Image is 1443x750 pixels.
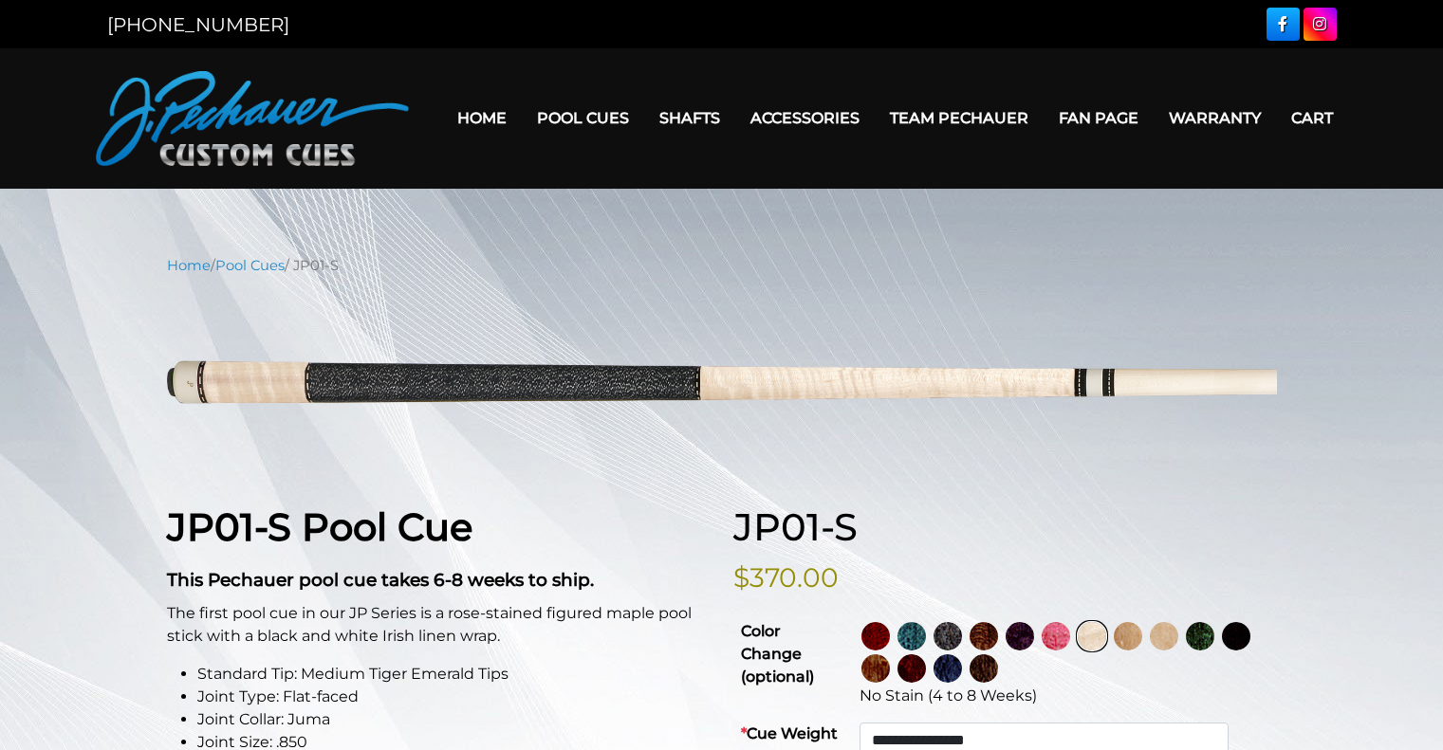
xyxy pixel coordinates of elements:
[1006,622,1034,650] img: Purple
[1186,622,1214,650] img: Green
[1154,94,1276,142] a: Warranty
[644,94,735,142] a: Shafts
[875,94,1044,142] a: Team Pechauer
[733,561,839,594] bdi: $370.00
[741,724,838,742] strong: Cue Weight
[1150,622,1178,650] img: Light Natural
[442,94,522,142] a: Home
[1078,622,1106,650] img: No Stain
[167,602,711,648] p: The first pool cue in our JP Series is a rose-stained figured maple pool stick with a black and w...
[167,569,594,591] strong: This Pechauer pool cue takes 6-8 weeks to ship.
[897,654,926,683] img: Burgundy
[934,654,962,683] img: Blue
[197,708,711,731] li: Joint Collar: Juma
[1276,94,1348,142] a: Cart
[735,94,875,142] a: Accessories
[934,622,962,650] img: Smoke
[1222,622,1250,650] img: Ebony
[197,663,711,686] li: Standard Tip: Medium Tiger Emerald Tips
[861,654,890,683] img: Chestnut
[861,622,890,650] img: Wine
[1042,622,1070,650] img: Pink
[96,71,409,166] img: Pechauer Custom Cues
[167,503,472,550] strong: JP01-S Pool Cue
[860,685,1269,707] div: No Stain (4 to 8 Weeks)
[970,654,998,683] img: Black Palm
[197,686,711,708] li: Joint Type: Flat-faced
[970,622,998,650] img: Rose
[733,504,1277,550] h1: JP01-S
[107,13,289,36] a: [PHONE_NUMBER]
[167,255,1277,276] nav: Breadcrumb
[1114,622,1142,650] img: Natural
[522,94,644,142] a: Pool Cues
[897,622,926,650] img: Turquoise
[1044,94,1154,142] a: Fan Page
[215,257,285,274] a: Pool Cues
[741,622,814,686] strong: Color Change (optional)
[167,257,211,274] a: Home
